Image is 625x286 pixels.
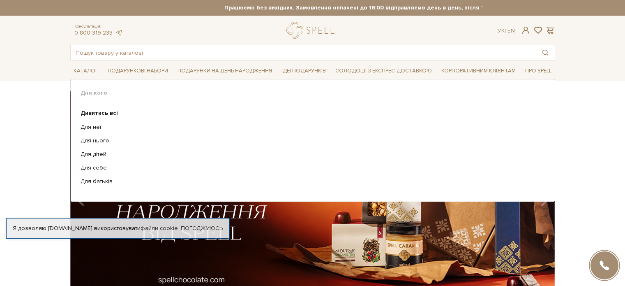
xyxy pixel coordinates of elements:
[81,178,539,185] a: Для батьків
[536,45,555,60] button: Пошук товару у каталозі
[74,24,123,29] span: Консультація:
[104,65,171,77] span: Подарункові набори
[498,27,515,35] div: Ук
[505,27,506,34] span: |
[332,64,435,78] a: Солодощі з експрес-доставкою
[438,64,519,78] a: Корпоративним клієнтам
[81,109,539,117] a: Дивитись всі
[278,65,329,77] span: Ідеї подарунків
[81,137,539,144] a: Для нього
[70,65,101,77] span: Каталог
[70,79,555,202] div: Каталог
[174,65,275,77] span: Подарунки на День народження
[74,29,113,36] a: 0 800 319 233
[522,65,555,77] span: Про Spell
[81,164,539,172] a: Для себе
[71,45,536,60] input: Пошук товару у каталозі
[507,27,515,34] a: En
[81,151,539,158] a: Для дітей
[181,225,223,232] a: Погоджуюсь
[115,29,123,36] a: telegram
[81,89,545,97] span: Для кого
[81,109,118,116] b: Дивитись всі
[7,225,229,232] div: Я дозволяю [DOMAIN_NAME] використовувати
[141,225,178,232] a: файли cookie
[81,123,539,131] a: Для неї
